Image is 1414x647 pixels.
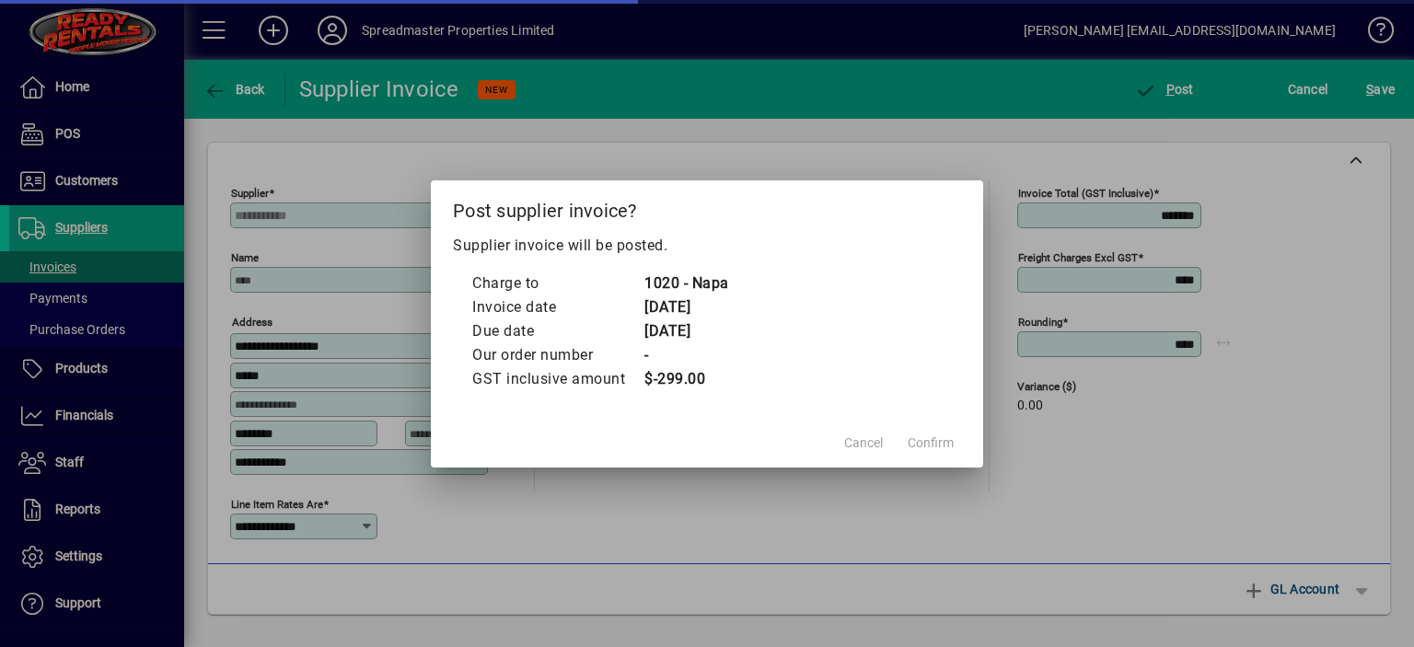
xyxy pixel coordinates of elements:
[471,367,643,391] td: GST inclusive amount
[431,180,983,234] h2: Post supplier invoice?
[471,319,643,343] td: Due date
[471,295,643,319] td: Invoice date
[471,272,643,295] td: Charge to
[643,295,729,319] td: [DATE]
[643,319,729,343] td: [DATE]
[471,343,643,367] td: Our order number
[643,367,729,391] td: $-299.00
[643,343,729,367] td: -
[643,272,729,295] td: 1020 - Napa
[453,235,961,257] p: Supplier invoice will be posted.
